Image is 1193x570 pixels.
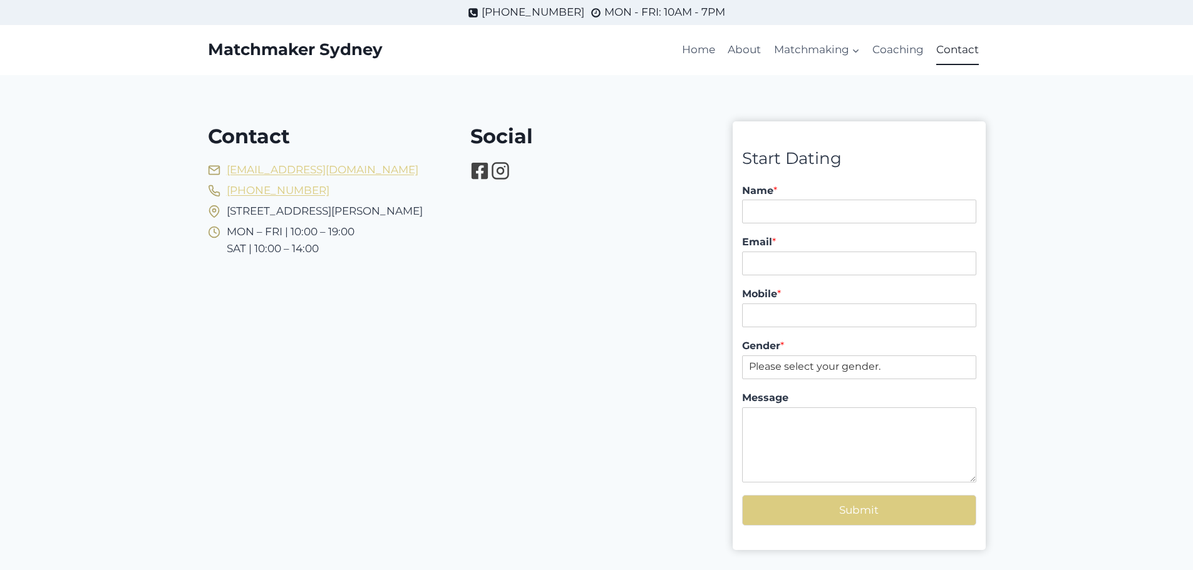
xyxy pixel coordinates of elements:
a: Coaching [866,35,930,65]
span: MON - FRI: 10AM - 7PM [604,4,725,21]
a: [PHONE_NUMBER] [468,4,584,21]
label: Message [742,392,976,405]
a: [EMAIL_ADDRESS][DOMAIN_NAME] [227,163,418,176]
button: Submit [742,495,976,526]
h1: Social [470,121,713,151]
a: Matchmaking [767,35,865,65]
input: Mobile [742,303,976,327]
span: [PHONE_NUMBER] [482,4,584,21]
a: Home [676,35,721,65]
a: Matchmaker Sydney [208,40,383,59]
span: MON – FRI | 10:00 – 19:00 SAT | 10:00 – 14:00 [227,223,354,257]
span: [PHONE_NUMBER] [227,182,329,199]
a: [PHONE_NUMBER] [208,182,329,200]
h1: Contact [208,121,450,151]
a: About [721,35,767,65]
label: Mobile [742,288,976,301]
label: Name [742,185,976,198]
a: Contact [930,35,985,65]
nav: Primary [676,35,986,65]
span: Matchmaking [774,41,860,58]
label: Gender [742,340,976,353]
label: Email [742,236,976,249]
div: Start Dating [742,146,976,172]
span: [STREET_ADDRESS][PERSON_NAME] [227,203,423,220]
